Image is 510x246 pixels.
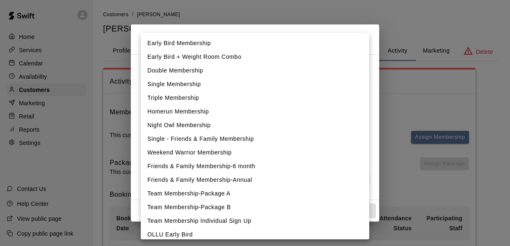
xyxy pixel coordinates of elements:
li: Single - Friends & Family Membership [141,132,369,146]
li: Team Membership-Package B [141,200,369,214]
li: Double Membership [141,64,369,77]
li: Homerun Membership [141,105,369,118]
li: Team Membership-Package A [141,187,369,200]
li: Friends & Family Membership-6 month [141,159,369,173]
li: Team Membership Individual Sign Up [141,214,369,228]
li: Friends & Family Membership-Annual [141,173,369,187]
li: Single Membership [141,77,369,91]
li: Early Bird + Weight Room Combo [141,50,369,64]
li: Triple Membership [141,91,369,105]
li: OLLU Early Bird [141,228,369,241]
li: Night Owl Membership [141,118,369,132]
li: Weekend Warrior Membership [141,146,369,159]
li: Early Bird Membership [141,36,369,50]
